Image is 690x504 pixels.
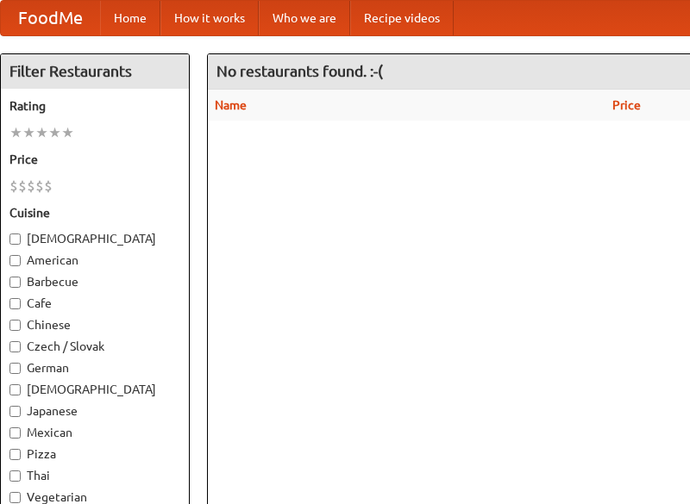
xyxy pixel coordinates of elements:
li: ★ [48,123,61,142]
a: Recipe videos [350,1,454,35]
a: Who we are [259,1,350,35]
input: German [9,363,21,374]
a: How it works [160,1,259,35]
label: Chinese [9,316,180,333]
li: $ [27,177,35,196]
li: ★ [22,123,35,142]
input: Czech / Slovak [9,341,21,352]
label: Thai [9,467,180,484]
input: Japanese [9,406,21,417]
input: Chinese [9,320,21,331]
h5: Price [9,151,180,168]
label: American [9,252,180,269]
li: ★ [35,123,48,142]
a: Home [100,1,160,35]
label: German [9,359,180,376]
label: Pizza [9,445,180,463]
label: [DEMOGRAPHIC_DATA] [9,230,180,247]
input: Cafe [9,298,21,309]
li: ★ [9,123,22,142]
a: Name [215,98,247,112]
input: Mexican [9,427,21,439]
h5: Cuisine [9,204,180,221]
a: Price [612,98,641,112]
h4: Filter Restaurants [1,54,189,89]
input: Thai [9,470,21,482]
li: $ [44,177,53,196]
label: Japanese [9,402,180,420]
label: Barbecue [9,273,180,290]
li: $ [18,177,27,196]
input: [DEMOGRAPHIC_DATA] [9,233,21,245]
ng-pluralize: No restaurants found. :-( [216,63,383,79]
input: [DEMOGRAPHIC_DATA] [9,384,21,395]
h5: Rating [9,97,180,115]
label: Czech / Slovak [9,338,180,355]
li: $ [35,177,44,196]
a: FoodMe [1,1,100,35]
label: Cafe [9,295,180,312]
label: [DEMOGRAPHIC_DATA] [9,381,180,398]
li: ★ [61,123,74,142]
input: Vegetarian [9,492,21,503]
li: $ [9,177,18,196]
input: Barbecue [9,277,21,288]
label: Mexican [9,424,180,441]
input: Pizza [9,449,21,460]
input: American [9,255,21,266]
